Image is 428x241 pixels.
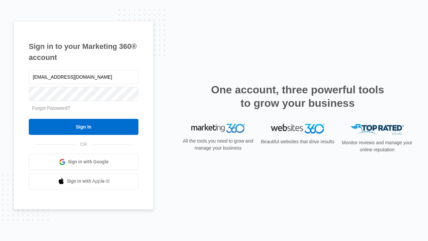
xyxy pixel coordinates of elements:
[181,138,255,152] p: All the tools you need to grow and manage your business
[260,138,335,145] p: Beautiful websites that drive results
[68,158,109,165] span: Sign in with Google
[271,124,324,134] img: Websites 360
[340,139,415,153] p: Monitor reviews and manage your online reputation
[29,41,138,63] h1: Sign in to your Marketing 360® account
[29,154,138,170] a: Sign in with Google
[29,70,138,84] input: Email
[29,173,138,189] a: Sign in with Apple Id
[32,105,70,111] a: Forgot Password?
[29,119,138,135] input: Sign In
[209,83,386,110] h2: One account, three powerful tools to grow your business
[67,178,110,185] span: Sign in with Apple Id
[76,141,92,148] span: OR
[350,124,404,135] img: Top Rated Local
[191,124,245,133] img: Marketing 360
